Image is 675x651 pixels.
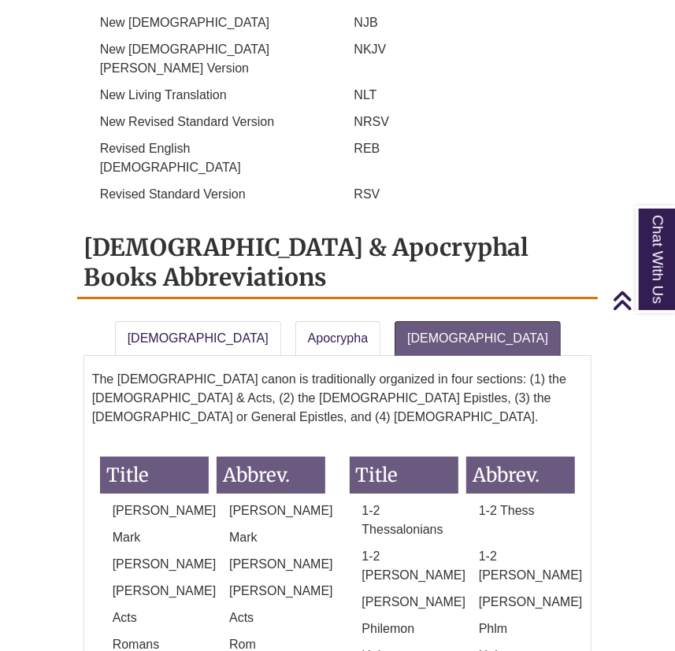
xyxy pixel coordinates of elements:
p: New [DEMOGRAPHIC_DATA] [87,13,334,32]
h3: Abbrev. [217,457,325,494]
p: [PERSON_NAME] [100,555,209,574]
p: REB [342,139,588,158]
p: New Revised Standard Version [87,113,334,131]
p: NKJV [342,40,588,59]
p: RSV [342,185,588,204]
p: [PERSON_NAME] [466,593,575,612]
p: The [DEMOGRAPHIC_DATA] canon is traditionally organized in four sections: (1) the [DEMOGRAPHIC_DA... [92,364,584,433]
p: New [DEMOGRAPHIC_DATA][PERSON_NAME] Version [87,40,334,78]
p: NRSV [342,113,588,131]
p: [PERSON_NAME] [217,582,325,601]
p: Acts [217,608,325,627]
p: Mark [217,528,325,547]
h3: Abbrev. [466,457,575,494]
p: 1-2 Thess [466,501,575,520]
p: Phlm [466,620,575,638]
p: Mark [100,528,209,547]
p: Philemon [350,620,458,638]
p: [PERSON_NAME] [100,501,209,520]
h3: Title [100,457,209,494]
p: New Living Translation [87,86,334,105]
p: NJB [342,13,588,32]
p: [PERSON_NAME] [217,501,325,520]
p: Revised Standard Version [87,185,334,204]
p: Revised English [DEMOGRAPHIC_DATA] [87,139,334,177]
h2: [DEMOGRAPHIC_DATA] & Apocryphal Books Abbreviations [77,227,599,299]
p: 1-2 Thessalonians [350,501,458,539]
a: Back to Top [612,290,671,311]
p: [PERSON_NAME] [100,582,209,601]
p: [PERSON_NAME] [217,555,325,574]
p: NLT [342,86,588,105]
a: [DEMOGRAPHIC_DATA] [395,321,561,356]
p: 1-2 [PERSON_NAME] [350,547,458,585]
p: Acts [100,608,209,627]
h3: Title [350,457,458,494]
p: [PERSON_NAME] [350,593,458,612]
p: 1-2 [PERSON_NAME] [466,547,575,585]
a: [DEMOGRAPHIC_DATA] [115,321,281,356]
a: Apocrypha [295,321,381,356]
